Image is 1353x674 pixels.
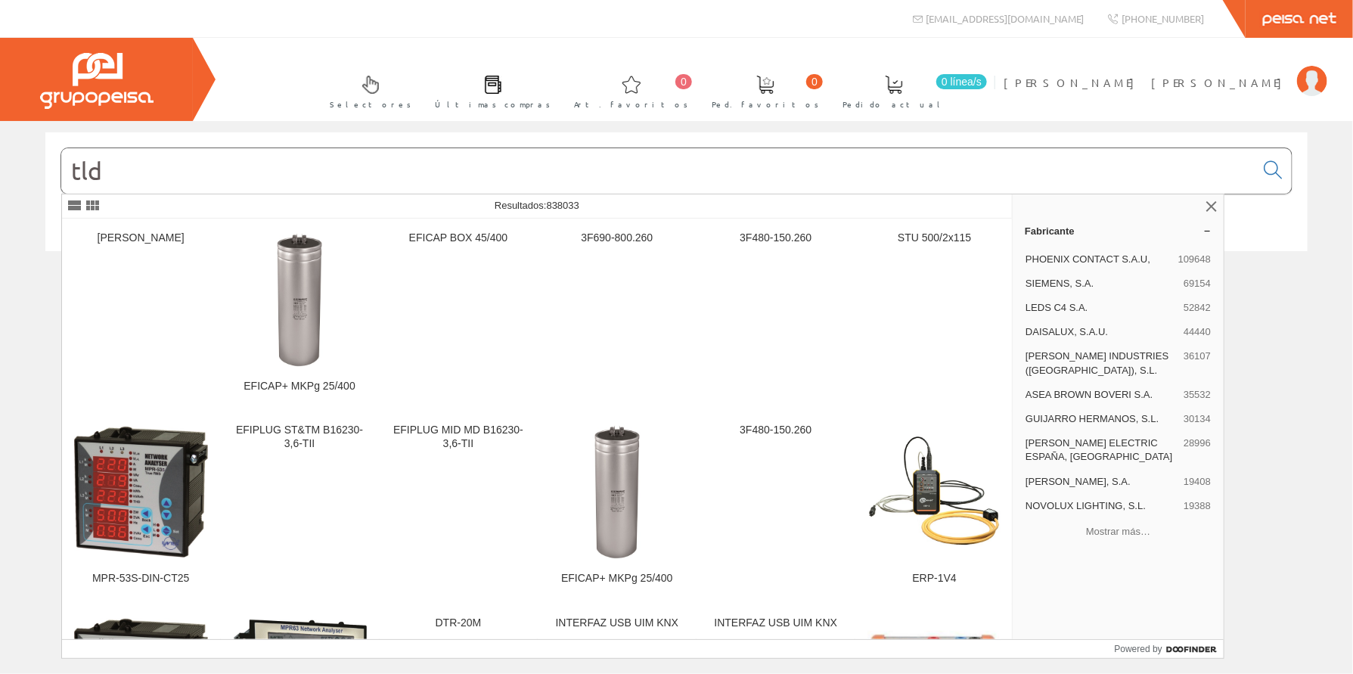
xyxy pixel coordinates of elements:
[1178,253,1211,266] span: 109648
[1184,499,1211,513] span: 19388
[550,572,684,585] div: EFICAP+ MKPg 25/400
[1115,642,1162,656] span: Powered by
[855,412,1013,603] a: ERP-1V4 ERP-1V4
[74,231,208,245] div: [PERSON_NAME]
[392,617,526,630] div: DTR-20M
[697,412,855,603] a: 3F480-150.260
[1013,219,1224,243] a: Fabricante
[550,617,684,630] div: INTERFAZ USB UIM KNX
[538,412,696,603] a: EFICAP+ MKPg 25/400 EFICAP+ MKPg 25/400
[1115,640,1224,658] a: Powered by
[61,148,1255,194] input: Buscar...
[62,412,220,603] a: MPR-53S-DIN-CT25 MPR-53S-DIN-CT25
[435,97,551,112] span: Últimas compras
[1184,475,1211,489] span: 19408
[380,412,538,603] a: EFIPLUG MID MD B16230-3,6-TII
[593,424,641,560] img: EFICAP+ MKPg 25/400
[62,219,220,411] a: [PERSON_NAME]
[420,63,558,118] a: Últimas compras
[867,435,1001,548] img: ERP-1V4
[1026,349,1178,377] span: [PERSON_NAME] INDUSTRIES ([GEOGRAPHIC_DATA]), S.L.
[843,97,945,112] span: Pedido actual
[1184,388,1211,402] span: 35532
[1026,277,1178,290] span: SIEMENS, S.A.
[709,617,843,630] div: INTERFAZ USB UIM KNX
[1026,499,1178,513] span: NOVOLUX LIGHTING, S.L.
[1026,475,1178,489] span: [PERSON_NAME], S.A.
[1122,12,1204,25] span: [PHONE_NUMBER]
[380,219,538,411] a: EFICAP BOX 45/400
[1004,75,1289,90] span: [PERSON_NAME] [PERSON_NAME]
[330,97,411,112] span: Selectores
[1184,412,1211,426] span: 30134
[926,12,1085,25] span: [EMAIL_ADDRESS][DOMAIN_NAME]
[1184,301,1211,315] span: 52842
[574,97,688,112] span: Art. favoritos
[221,412,379,603] a: EFIPLUG ST&TM B16230-3,6-TII
[1026,388,1178,402] span: ASEA BROWN BOVERI S.A.
[1026,301,1178,315] span: LEDS C4 S.A.
[221,219,379,411] a: EFICAP+ MKPg 25/400 EFICAP+ MKPg 25/400
[233,424,367,451] div: EFIPLUG ST&TM B16230-3,6-TII
[40,53,154,109] img: Grupo Peisa
[275,231,324,368] img: EFICAP+ MKPg 25/400
[855,219,1013,411] a: STU 500/2x115
[1026,325,1178,339] span: DAISALUX, S.A.U.
[538,219,696,411] a: 3F690-800.260
[547,200,579,211] span: 838033
[233,380,367,393] div: EFICAP+ MKPg 25/400
[709,231,843,245] div: 3F480-150.260
[495,200,579,211] span: Resultados:
[1184,436,1211,464] span: 28996
[709,424,843,437] div: 3F480-150.260
[936,74,987,89] span: 0 línea/s
[74,572,208,585] div: MPR-53S-DIN-CT25
[550,231,684,245] div: 3F690-800.260
[1026,253,1172,266] span: PHOENIX CONTACT S.A.U,
[806,74,823,89] span: 0
[1026,436,1178,464] span: [PERSON_NAME] ELECTRIC ESPAÑA, [GEOGRAPHIC_DATA]
[675,74,692,89] span: 0
[392,424,526,451] div: EFIPLUG MID MD B16230-3,6-TII
[392,231,526,245] div: EFICAP BOX 45/400
[827,63,991,118] a: 0 línea/s Pedido actual
[45,270,1308,283] div: © Grupo Peisa
[1184,325,1211,339] span: 44440
[867,572,1001,585] div: ERP-1V4
[712,97,819,112] span: Ped. favoritos
[315,63,419,118] a: Selectores
[74,427,208,558] img: MPR-53S-DIN-CT25
[697,219,855,411] a: 3F480-150.260
[1184,277,1211,290] span: 69154
[1019,520,1218,545] button: Mostrar más…
[1004,63,1327,77] a: [PERSON_NAME] [PERSON_NAME]
[1184,349,1211,377] span: 36107
[1026,412,1178,426] span: GUIJARRO HERMANOS, S.L.
[867,231,1001,245] div: STU 500/2x115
